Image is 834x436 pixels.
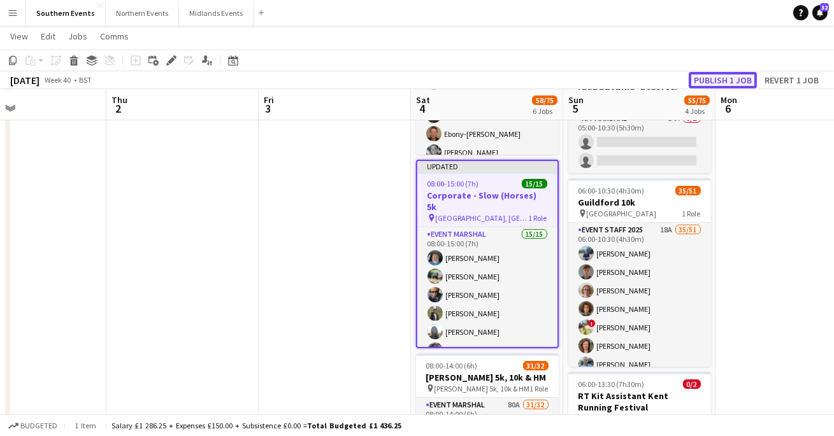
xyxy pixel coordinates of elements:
span: Sat [416,94,430,106]
a: 32 [812,5,828,20]
div: Salary £1 286.25 + Expenses £150.00 + Subsistence £0.00 = [111,421,401,430]
span: 2 [110,101,127,116]
span: Sun [568,94,584,106]
span: 6 [719,101,737,116]
span: Thu [111,94,127,106]
span: 3 [262,101,274,116]
span: 0/2 [683,379,701,389]
span: Mon [721,94,737,106]
a: Jobs [63,28,92,45]
span: Fri [264,94,274,106]
div: 6 Jobs [533,106,557,116]
span: 1 Role [530,384,549,393]
span: Total Budgeted £1 436.25 [307,421,401,430]
span: Edit [41,31,55,42]
span: 08:00-14:00 (6h) [426,361,478,370]
h3: Guildford 10k [568,197,711,208]
span: Budgeted [20,421,57,430]
span: 55/75 [684,95,710,105]
a: Comms [95,28,134,45]
span: 31/32 [523,361,549,370]
div: [DATE] [10,74,40,87]
app-job-card: Updated08:00-15:00 (7h)15/15Corporate - Slow (Horses) 5k [GEOGRAPHIC_DATA], [GEOGRAPHIC_DATA]1 Ro... [416,160,559,348]
button: Northern Events [106,1,179,25]
span: 15/15 [522,179,547,188]
span: View [10,31,28,42]
a: Edit [36,28,61,45]
span: Week 40 [42,75,74,85]
div: Updated [417,161,557,171]
h3: [PERSON_NAME] 5k, 10k & HM [416,372,559,383]
span: [GEOGRAPHIC_DATA] [587,209,657,218]
button: Revert 1 job [759,72,824,88]
span: [GEOGRAPHIC_DATA], [GEOGRAPHIC_DATA] [436,213,529,223]
span: Comms [100,31,129,42]
h3: RT Kit Assistant Kent Running Festival [568,390,711,413]
span: 1 Role [682,414,701,423]
span: Jobs [68,31,87,42]
span: The [PERSON_NAME][GEOGRAPHIC_DATA] [587,414,682,423]
a: View [5,28,33,45]
button: Southern Events [26,1,106,25]
span: ! [588,320,596,327]
span: 06:00-13:30 (7h30m) [579,379,645,389]
span: 58/75 [532,95,557,105]
span: 1 Role [529,213,547,223]
app-job-card: 06:00-10:30 (4h30m)35/51Guildford 10k [GEOGRAPHIC_DATA]1 RoleEvent Staff 202518A35/5106:00-10:30 ... [568,178,711,367]
span: 1 Role [682,209,701,218]
app-card-role: Kit Marshal14A0/205:00-10:30 (5h30m) [568,111,711,173]
span: 32 [820,3,829,11]
span: 35/51 [675,186,701,195]
span: 4 [414,101,430,116]
div: 4 Jobs [685,106,709,116]
span: 08:00-15:00 (7h) [428,179,479,188]
h3: Corporate - Slow (Horses) 5k [417,190,557,213]
span: 06:00-10:30 (4h30m) [579,186,645,195]
span: 1 item [70,421,101,430]
button: Midlands Events [179,1,254,25]
span: 5 [566,101,584,116]
button: Publish 1 job [689,72,757,88]
span: [PERSON_NAME] 5k, 10k & HM [435,384,530,393]
div: BST [79,75,92,85]
button: Budgeted [6,419,59,433]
